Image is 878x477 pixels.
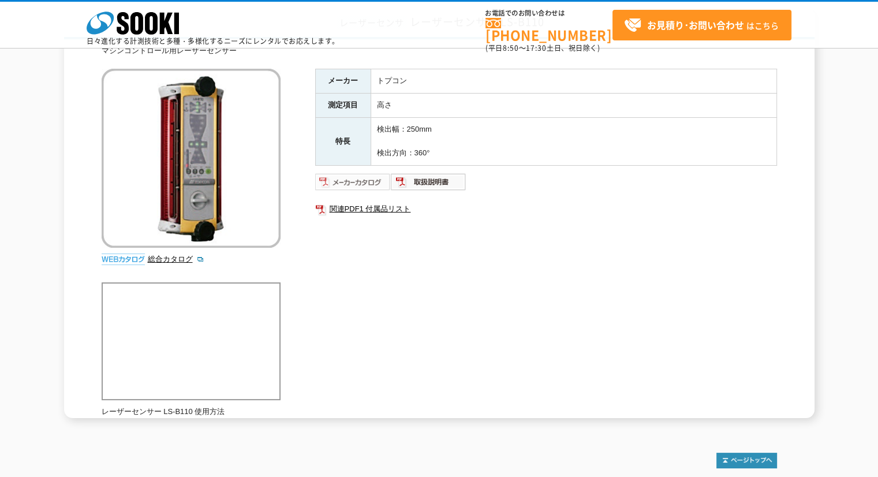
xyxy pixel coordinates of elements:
a: 総合カタログ [148,255,204,263]
a: 取扱説明書 [391,180,466,189]
a: [PHONE_NUMBER] [485,18,612,42]
td: 検出幅：250mm 検出方向：360° [371,117,776,165]
img: メーカーカタログ [315,173,391,191]
img: webカタログ [102,254,145,265]
th: メーカー [315,69,371,94]
span: 8:50 [503,43,519,53]
a: お見積り･お問い合わせはこちら [612,10,791,40]
span: (平日 ～ 土日、祝日除く) [485,43,600,53]
img: 取扱説明書 [391,173,466,191]
a: 関連PDF1 付属品リスト [315,202,777,217]
img: トップページへ [716,453,777,468]
a: メーカーカタログ [315,180,391,189]
th: 測定項目 [315,93,371,117]
td: トプコン [371,69,776,94]
span: 17:30 [526,43,547,53]
span: はこちら [624,17,779,34]
img: レーザーセンサー LS-B110 [102,69,281,248]
th: 特長 [315,117,371,165]
td: 高さ [371,93,776,117]
strong: お見積り･お問い合わせ [647,18,744,32]
p: レーザーセンサー LS-B110 使用方法 [102,406,281,418]
span: お電話でのお問い合わせは [485,10,612,17]
p: 日々進化する計測技術と多種・多様化するニーズにレンタルでお応えします。 [87,38,339,44]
